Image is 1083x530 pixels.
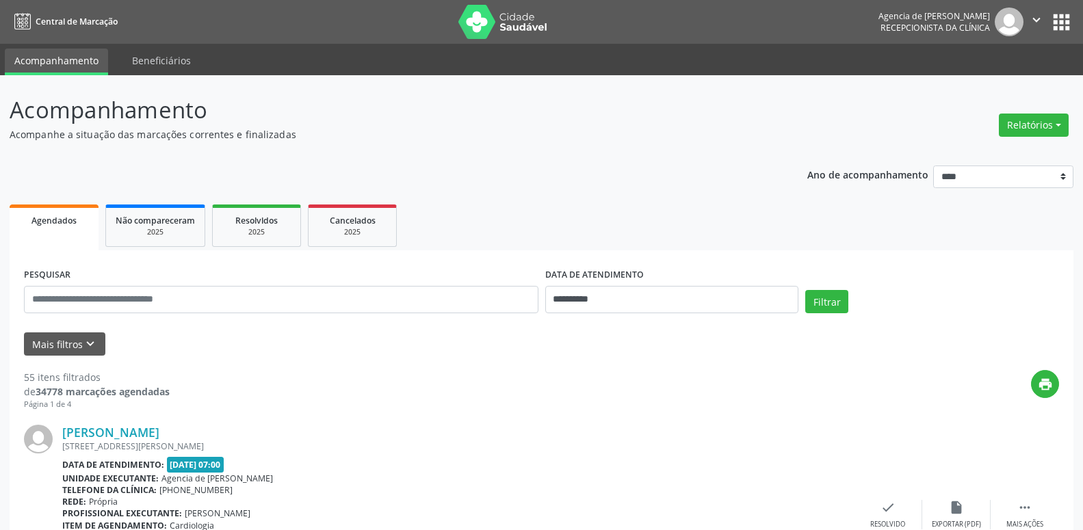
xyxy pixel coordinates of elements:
[880,22,990,34] span: Recepcionista da clínica
[999,114,1069,137] button: Relatórios
[10,93,755,127] p: Acompanhamento
[1006,520,1043,529] div: Mais ações
[122,49,200,72] a: Beneficiários
[36,16,118,27] span: Central de Marcação
[62,484,157,496] b: Telefone da clínica:
[1017,500,1032,515] i: 
[807,165,928,183] p: Ano de acompanhamento
[167,457,224,473] span: [DATE] 07:00
[62,425,159,440] a: [PERSON_NAME]
[932,520,981,529] div: Exportar (PDF)
[159,484,233,496] span: [PHONE_NUMBER]
[805,290,848,313] button: Filtrar
[31,215,77,226] span: Agendados
[235,215,278,226] span: Resolvidos
[330,215,376,226] span: Cancelados
[24,370,170,384] div: 55 itens filtrados
[1038,377,1053,392] i: print
[949,500,964,515] i: insert_drive_file
[318,227,387,237] div: 2025
[24,384,170,399] div: de
[1023,8,1049,36] button: 
[36,385,170,398] strong: 34778 marcações agendadas
[870,520,905,529] div: Resolvido
[83,336,98,352] i: keyboard_arrow_down
[878,10,990,22] div: Agencia de [PERSON_NAME]
[1029,12,1044,27] i: 
[116,227,195,237] div: 2025
[62,496,86,507] b: Rede:
[161,473,273,484] span: Agencia de [PERSON_NAME]
[24,425,53,453] img: img
[62,473,159,484] b: Unidade executante:
[880,500,896,515] i: check
[10,127,755,142] p: Acompanhe a situação das marcações correntes e finalizadas
[24,332,105,356] button: Mais filtroskeyboard_arrow_down
[24,265,70,286] label: PESQUISAR
[185,507,250,519] span: [PERSON_NAME]
[1049,10,1073,34] button: apps
[5,49,108,75] a: Acompanhamento
[10,10,118,33] a: Central de Marcação
[222,227,291,237] div: 2025
[995,8,1023,36] img: img
[1031,370,1059,398] button: print
[89,496,118,507] span: Própria
[116,215,195,226] span: Não compareceram
[62,440,854,452] div: [STREET_ADDRESS][PERSON_NAME]
[62,507,182,519] b: Profissional executante:
[545,265,644,286] label: DATA DE ATENDIMENTO
[62,459,164,471] b: Data de atendimento:
[24,399,170,410] div: Página 1 de 4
